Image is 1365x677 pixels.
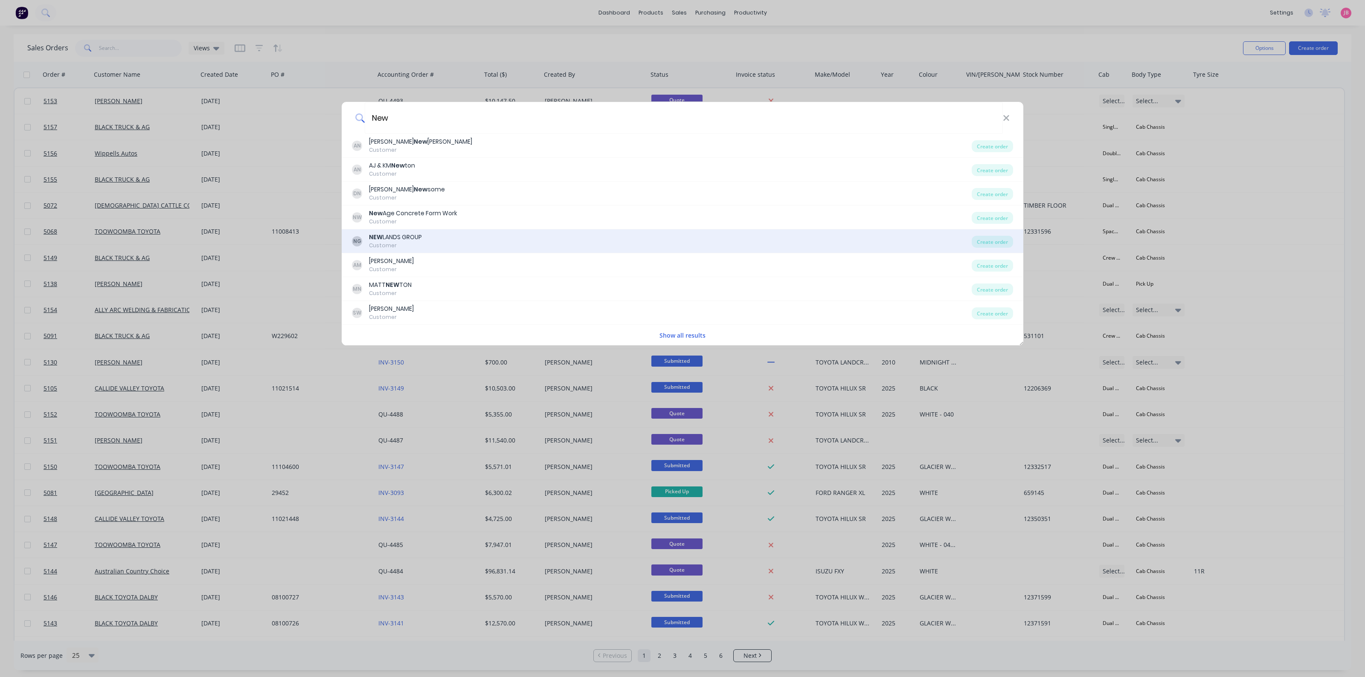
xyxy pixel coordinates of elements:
[414,137,427,146] b: New
[972,236,1013,248] div: Create order
[352,284,362,294] div: MN
[369,313,414,321] div: Customer
[972,307,1013,319] div: Create order
[972,188,1013,200] div: Create order
[352,165,362,175] div: AN
[352,236,362,246] div: NG
[972,140,1013,152] div: Create order
[369,304,414,313] div: [PERSON_NAME]
[369,137,472,146] div: [PERSON_NAME] [PERSON_NAME]
[369,170,415,178] div: Customer
[391,161,405,170] b: New
[386,281,399,289] b: NEW
[369,209,383,217] b: New
[972,164,1013,176] div: Create order
[352,308,362,318] div: SW
[352,260,362,270] div: AM
[369,281,412,289] div: MATT TON
[369,289,412,297] div: Customer
[414,185,427,194] b: New
[352,141,362,151] div: AN
[972,260,1013,272] div: Create order
[369,233,422,242] div: LANDS GROUP
[657,330,708,340] button: Show all results
[369,146,472,154] div: Customer
[369,194,445,202] div: Customer
[369,161,415,170] div: AJ & KM ton
[369,233,383,241] b: NEW
[369,209,457,218] div: Age Concrete Form Work
[369,185,445,194] div: [PERSON_NAME] some
[369,266,414,273] div: Customer
[365,102,1003,134] input: Enter a customer name to create a new order...
[369,242,422,249] div: Customer
[972,284,1013,295] div: Create order
[352,212,362,223] div: NW
[369,257,414,266] div: [PERSON_NAME]
[972,212,1013,224] div: Create order
[369,218,457,226] div: Customer
[352,188,362,199] div: DN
